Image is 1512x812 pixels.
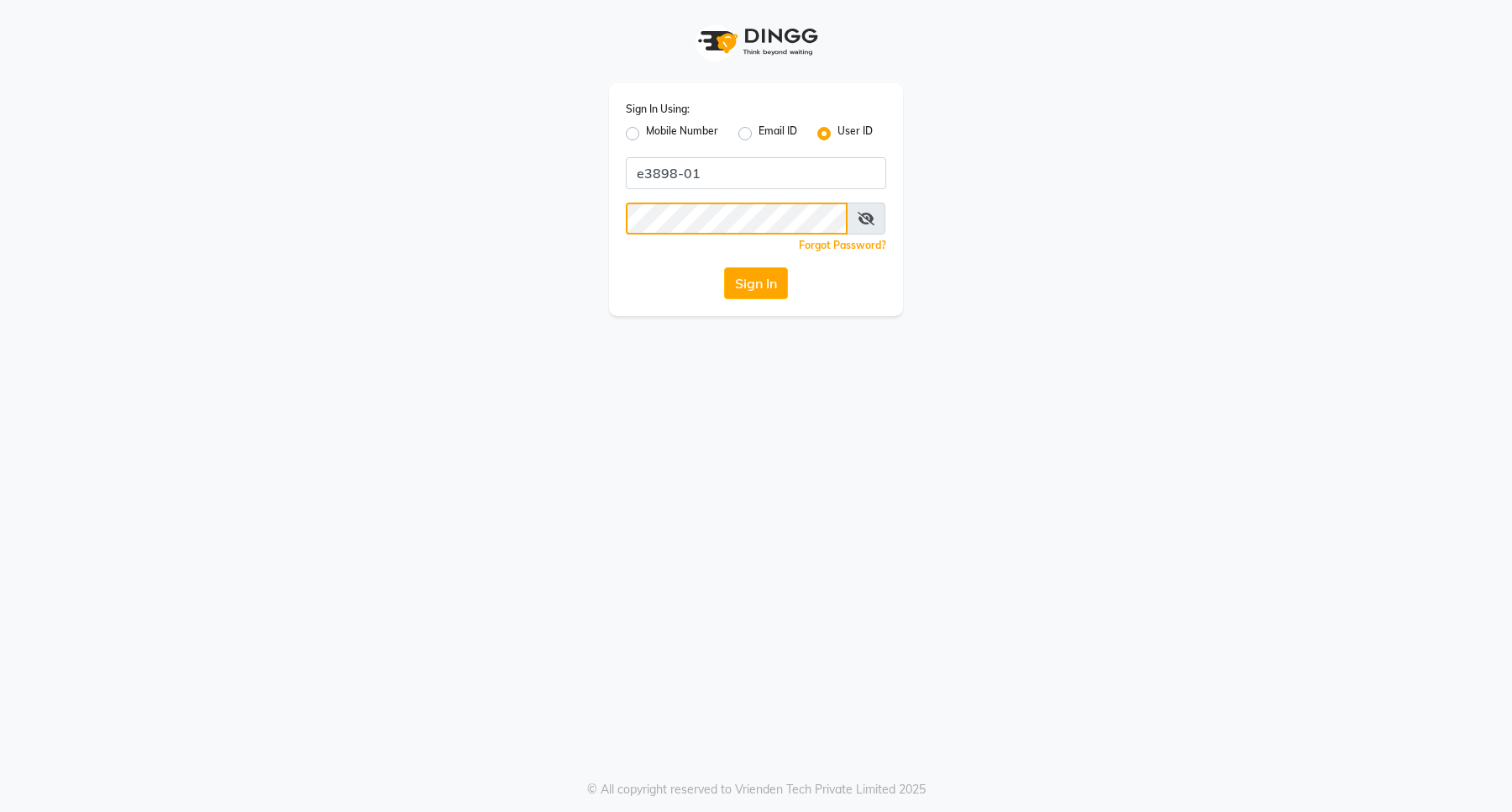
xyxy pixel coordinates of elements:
button: Sign In [724,267,788,299]
input: Username [626,203,848,235]
input: Username [626,157,886,189]
label: Mobile Number [646,124,718,144]
label: Email ID [759,124,797,144]
img: logo1.svg [689,17,823,66]
label: Sign In Using: [626,102,690,117]
a: Forgot Password? [799,239,886,251]
label: User ID [837,124,873,144]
